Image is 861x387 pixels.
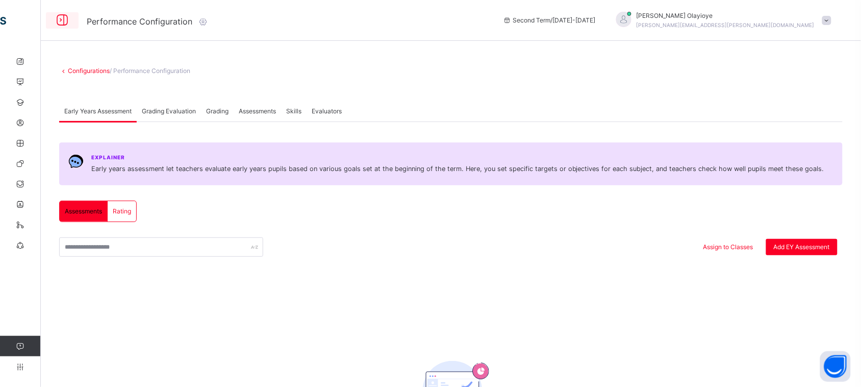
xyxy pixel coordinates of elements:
span: Assessments [65,207,102,216]
div: JohnOlayioye [606,11,837,30]
span: Assign to Classes [703,243,753,252]
img: Chat.054c5d80b312491b9f15f6fadeacdca6.svg [68,154,84,169]
span: Performance Configuration [87,16,192,27]
span: Grading Evaluation [142,107,196,116]
span: session/term information [503,16,596,25]
span: / Performance Configuration [110,67,190,75]
span: Assessments [239,107,276,116]
span: Skills [286,107,301,116]
button: Open asap [820,351,851,382]
span: Evaluators [312,107,342,116]
span: Grading [206,107,229,116]
span: [PERSON_NAME][EMAIL_ADDRESS][PERSON_NAME][DOMAIN_NAME] [637,22,815,28]
span: Early years assessment let teachers evaluate early years pupils based on various goals set at the... [91,164,824,174]
span: Add EY Assessment [774,243,830,252]
span: Rating [113,207,131,216]
span: Explainer [91,154,125,161]
span: Early Years Assessment [64,107,132,116]
a: Configurations [68,67,110,75]
span: [PERSON_NAME] Olayioye [637,11,815,20]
